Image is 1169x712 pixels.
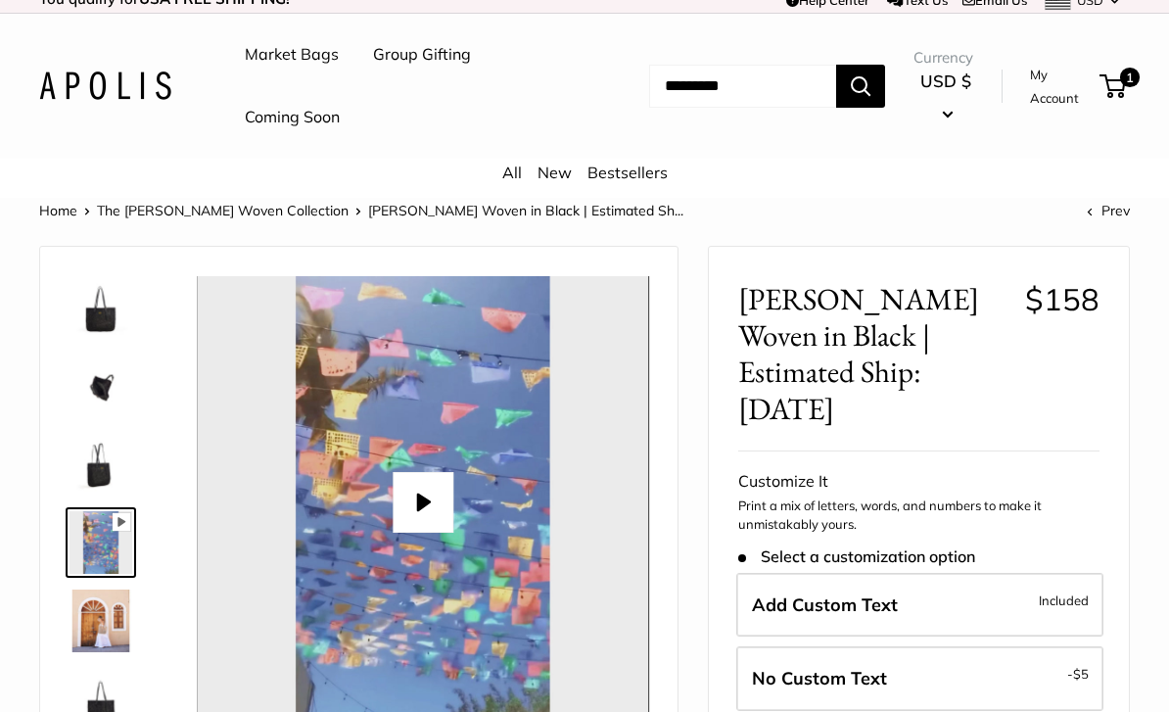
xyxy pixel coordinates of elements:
span: Add Custom Text [752,593,898,616]
span: $5 [1073,666,1089,682]
span: Select a customization option [738,547,974,566]
img: Mercado Woven in Black | Estimated Ship: Oct. 19th [70,590,132,652]
img: Mercado Woven in Black | Estimated Ship: Oct. 19th [70,511,132,574]
a: My Account [1030,63,1093,111]
label: Add Custom Text [736,573,1103,638]
button: Search [836,65,885,108]
span: Included [1039,589,1089,612]
span: [PERSON_NAME] Woven in Black | Estimated Ship: [DATE] [738,281,1009,427]
input: Search... [649,65,836,108]
a: 1 [1101,74,1126,98]
a: Mercado Woven in Black | Estimated Ship: Oct. 19th [66,272,136,343]
span: USD $ [920,71,971,91]
a: Bestsellers [587,163,668,182]
a: Mercado Woven in Black | Estimated Ship: Oct. 19th [66,429,136,499]
img: Mercado Woven in Black | Estimated Ship: Oct. 19th [70,355,132,417]
img: Apolis [39,71,171,100]
a: Mercado Woven in Black | Estimated Ship: Oct. 19th [66,351,136,421]
span: $158 [1025,280,1099,318]
a: Market Bags [245,40,339,70]
a: Coming Soon [245,103,340,132]
span: No Custom Text [752,667,887,689]
img: Mercado Woven in Black | Estimated Ship: Oct. 19th [70,276,132,339]
nav: Breadcrumb [39,198,683,223]
button: Play [393,472,453,533]
a: Prev [1087,202,1130,219]
a: The [PERSON_NAME] Woven Collection [97,202,349,219]
span: [PERSON_NAME] Woven in Black | Estimated Sh... [368,202,683,219]
a: Mercado Woven in Black | Estimated Ship: Oct. 19th [66,586,136,656]
img: Mercado Woven in Black | Estimated Ship: Oct. 19th [70,433,132,496]
span: 1 [1120,68,1140,87]
a: Home [39,202,77,219]
label: Leave Blank [736,646,1103,711]
a: All [502,163,522,182]
a: Mercado Woven in Black | Estimated Ship: Oct. 19th [66,507,136,578]
span: Currency [913,44,978,71]
a: New [538,163,572,182]
p: Print a mix of letters, words, and numbers to make it unmistakably yours. [738,497,1099,535]
a: Group Gifting [373,40,471,70]
div: Customize It [738,467,1099,497]
button: USD $ [913,66,978,128]
span: - [1067,662,1089,686]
